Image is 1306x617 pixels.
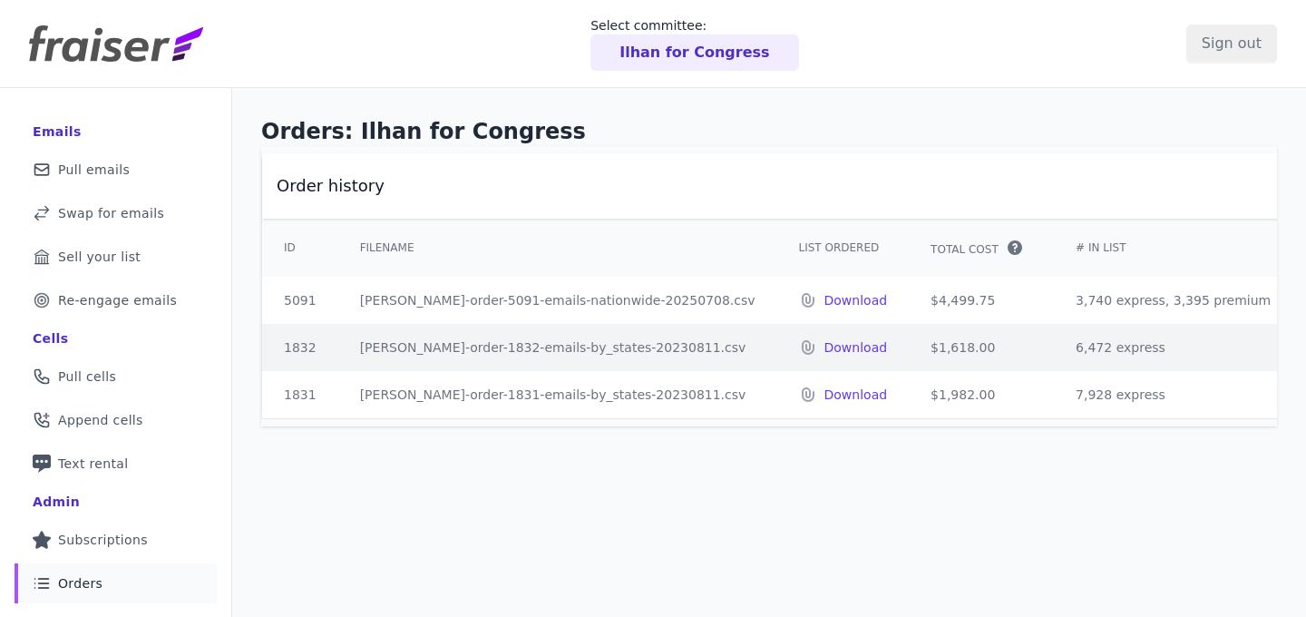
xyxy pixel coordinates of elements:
[261,117,1277,146] h1: Orders: Ilhan for Congress
[931,242,999,257] span: Total Cost
[824,386,888,404] a: Download
[15,563,217,603] a: Orders
[262,219,338,277] th: ID
[58,248,141,266] span: Sell your list
[58,204,164,222] span: Swap for emails
[1054,324,1292,371] td: 6,472 express
[338,277,777,324] td: [PERSON_NAME]-order-5091-emails-nationwide-20250708.csv
[15,193,217,233] a: Swap for emails
[15,400,217,440] a: Append cells
[33,329,68,348] div: Cells
[338,371,777,418] td: [PERSON_NAME]-order-1831-emails-by_states-20230811.csv
[15,150,217,190] a: Pull emails
[262,324,338,371] td: 1832
[58,574,102,593] span: Orders
[824,291,888,309] a: Download
[33,122,82,141] div: Emails
[58,531,148,549] span: Subscriptions
[262,277,338,324] td: 5091
[777,219,910,277] th: List Ordered
[58,291,177,309] span: Re-engage emails
[1054,371,1292,418] td: 7,928 express
[1186,24,1277,63] input: Sign out
[909,371,1054,418] td: $1,982.00
[619,42,769,64] p: Ilhan for Congress
[15,280,217,320] a: Re-engage emails
[15,444,217,484] a: Text rental
[262,371,338,418] td: 1831
[58,161,130,179] span: Pull emails
[909,324,1054,371] td: $1,618.00
[1054,277,1292,324] td: 3,740 express, 3,395 premium
[58,455,129,473] span: Text rental
[590,16,798,71] a: Select committee: Ilhan for Congress
[15,520,217,560] a: Subscriptions
[15,237,217,277] a: Sell your list
[338,324,777,371] td: [PERSON_NAME]-order-1832-emails-by_states-20230811.csv
[29,25,203,62] img: Fraiser Logo
[590,16,798,34] p: Select committee:
[58,411,143,429] span: Append cells
[909,277,1054,324] td: $4,499.75
[58,367,116,386] span: Pull cells
[338,219,777,277] th: Filename
[1054,219,1292,277] th: # In List
[824,338,888,357] a: Download
[15,357,217,397] a: Pull cells
[33,493,80,511] div: Admin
